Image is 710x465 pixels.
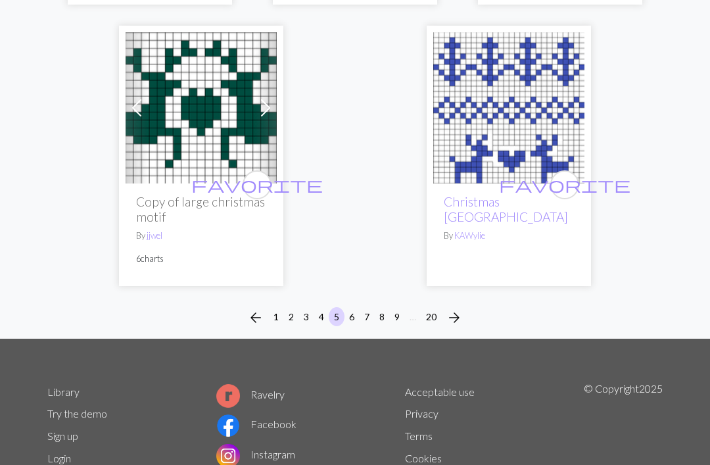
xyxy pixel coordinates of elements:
[136,194,266,224] h2: Copy of large christmas motif
[248,310,264,326] i: Previous
[314,307,329,326] button: 4
[191,172,323,198] i: favourite
[441,307,467,328] button: Next
[47,452,71,464] a: Login
[243,307,269,328] button: Previous
[136,253,266,265] p: 6 charts
[47,385,80,398] a: Library
[405,385,475,398] a: Acceptable use
[329,307,344,326] button: 5
[405,452,442,464] a: Cookies
[444,230,574,242] p: By
[444,194,568,224] a: Christmas [GEOGRAPHIC_DATA]
[433,32,584,184] img: Christmas Fair Isle
[191,174,323,195] span: favorite
[147,230,162,241] a: jjwel
[298,307,314,326] button: 3
[216,384,240,408] img: Ravelry logo
[216,418,296,430] a: Facebook
[499,172,630,198] i: favourite
[248,308,264,327] span: arrow_back
[389,307,405,326] button: 9
[499,174,630,195] span: favorite
[47,429,78,442] a: Sign up
[136,230,266,242] p: By
[126,32,277,184] img: 2 leaping deer
[421,307,442,326] button: 20
[374,307,390,326] button: 8
[550,170,579,199] button: favourite
[405,407,438,420] a: Privacy
[126,99,277,112] a: 2 leaping deer
[454,230,485,241] a: KAWylie
[446,310,462,326] i: Next
[344,307,360,326] button: 6
[359,307,375,326] button: 7
[243,170,272,199] button: favourite
[243,307,467,328] nav: Page navigation
[216,388,285,401] a: Ravelry
[47,407,107,420] a: Try the demo
[268,307,284,326] button: 1
[433,99,584,112] a: Christmas Fair Isle
[446,308,462,327] span: arrow_forward
[216,448,295,460] a: Instagram
[405,429,433,442] a: Terms
[283,307,299,326] button: 2
[216,414,240,437] img: Facebook logo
